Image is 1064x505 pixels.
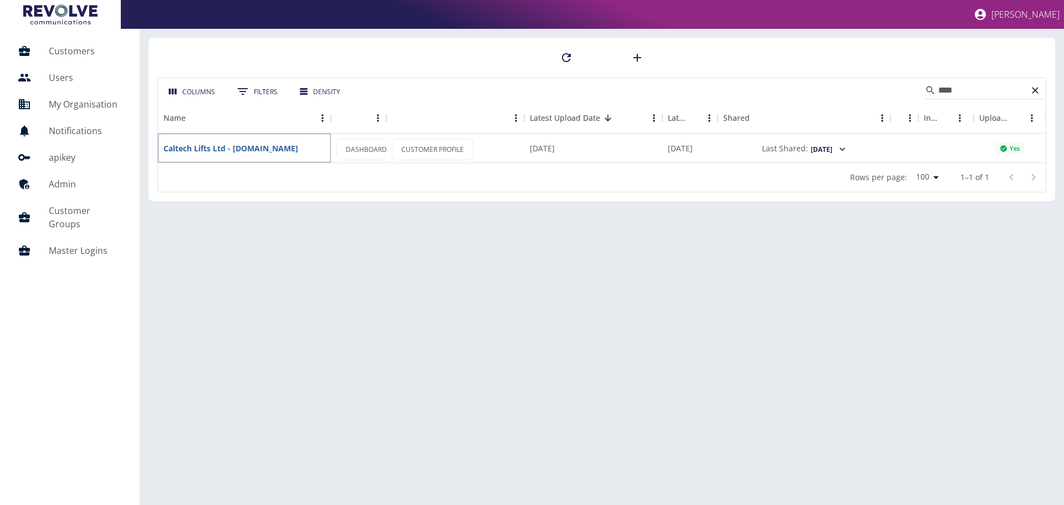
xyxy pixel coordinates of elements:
[158,103,331,134] div: Name
[23,4,98,24] img: Logo
[314,110,331,126] button: Menu
[686,110,701,126] button: Sort
[336,139,396,160] a: DASHBOARD
[524,103,662,134] div: Latest Upload Date
[508,110,524,126] button: Menu
[49,44,122,58] h5: Customers
[9,118,131,144] a: Notifications
[1024,110,1040,126] button: Menu
[918,103,974,134] div: Invalid Creds
[530,113,600,124] div: Latest Upload Date
[49,71,122,84] h5: Users
[600,110,616,126] button: Sort
[1010,145,1020,152] p: Yes
[1011,110,1027,126] button: Sort
[891,103,918,134] div: Ref
[874,110,891,126] button: Menu
[1027,82,1043,99] button: Clear
[960,172,989,183] p: 1–1 of 1
[924,113,939,124] div: Invalid Creds
[969,3,1064,25] button: [PERSON_NAME]
[810,141,847,158] button: [DATE]
[392,110,407,126] button: Sort
[336,110,352,126] button: Sort
[186,110,201,126] button: Sort
[163,113,186,124] div: Name
[291,81,349,102] button: Density
[163,143,298,154] a: Caltech Lifts Ltd - [DOMAIN_NAME]
[662,103,718,134] div: Latest Usage
[718,103,891,134] div: Shared
[9,64,131,91] a: Users
[701,110,718,126] button: Menu
[662,134,718,162] div: 01 Aug 2025
[850,172,907,183] p: Rows per page:
[370,110,386,126] button: Menu
[49,204,122,231] h5: Customer Groups
[9,237,131,264] a: Master Logins
[912,169,943,185] div: 100
[668,113,686,124] div: Latest Usage
[49,151,122,164] h5: apikey
[952,110,968,126] button: Menu
[228,80,287,103] button: Show filters
[49,124,122,137] h5: Notifications
[49,98,122,111] h5: My Organisation
[9,171,131,197] a: Admin
[646,110,662,126] button: Menu
[9,144,131,171] a: apikey
[9,197,131,237] a: Customer Groups
[524,134,662,162] div: 06 Aug 2025
[979,113,1011,124] div: Upload Complete
[723,113,750,124] div: Shared
[392,139,473,160] a: CUSTOMER PROFILE
[939,110,955,126] button: Sort
[9,91,131,118] a: My Organisation
[750,110,765,126] button: Sort
[925,81,1043,101] div: Search
[991,8,1060,21] p: [PERSON_NAME]
[49,244,122,257] h5: Master Logins
[9,38,131,64] a: Customers
[49,177,122,191] h5: Admin
[902,110,918,126] button: Menu
[974,103,1046,134] div: Upload Complete
[723,134,885,162] div: Last Shared:
[160,81,224,102] button: Select columns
